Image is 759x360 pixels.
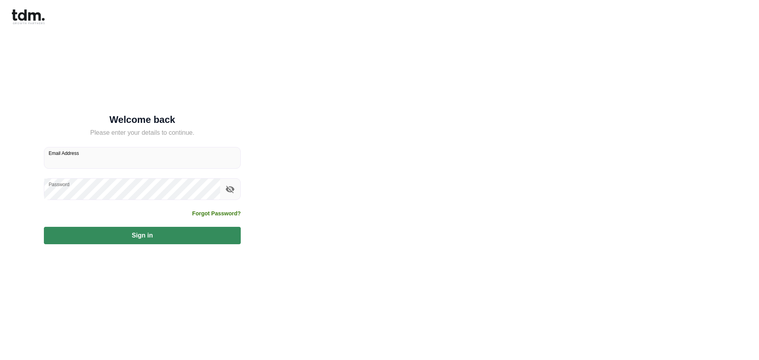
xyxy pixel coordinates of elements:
[44,116,241,124] h5: Welcome back
[49,181,70,188] label: Password
[49,150,79,156] label: Email Address
[44,128,241,138] h5: Please enter your details to continue.
[192,209,241,217] a: Forgot Password?
[44,227,241,244] button: Sign in
[223,183,237,196] button: toggle password visibility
